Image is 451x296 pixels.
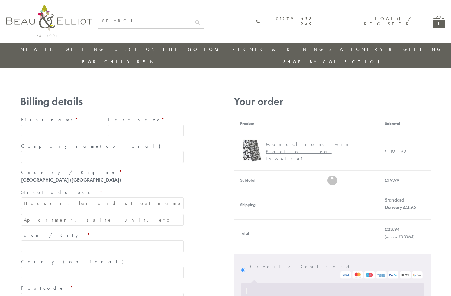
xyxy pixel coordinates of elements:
[21,214,184,226] input: Apartment, suite, unit, etc. (optional)
[21,115,97,125] label: First name
[21,283,184,293] label: Postcode
[21,141,184,151] label: Company name
[100,143,164,149] span: (optional)
[98,15,192,27] input: SEARCH
[256,16,313,27] a: 01279 653 249
[21,257,184,267] label: County
[21,231,184,240] label: Town / City
[204,46,228,52] a: Home
[6,5,92,37] img: logo
[234,95,431,108] h3: Your order
[20,95,185,108] h3: Billing details
[108,115,184,125] label: Last name
[21,188,184,197] label: Street address
[433,16,445,28] a: 1
[82,59,156,65] a: For Children
[232,46,325,52] a: Picnic & Dining
[364,16,411,27] a: Login / Register
[21,197,184,209] input: House number and street name
[63,258,127,265] span: (optional)
[283,59,381,65] a: Shop by collection
[66,46,105,52] a: Gifting
[21,177,121,183] strong: [GEOGRAPHIC_DATA] ([GEOGRAPHIC_DATA])
[21,168,184,177] label: Country / Region
[329,46,443,52] a: Stationery & Gifting
[109,46,199,52] a: Lunch On The Go
[21,46,61,52] a: New in!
